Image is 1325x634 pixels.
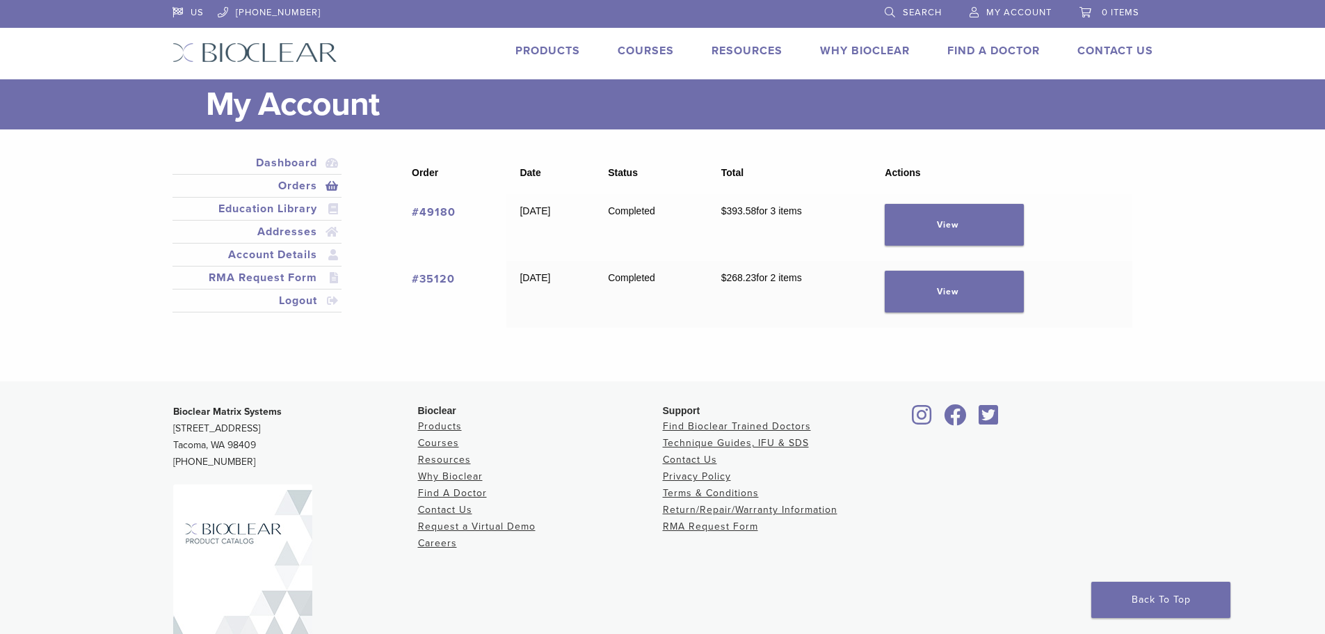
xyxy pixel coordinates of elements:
[412,167,438,178] span: Order
[418,470,483,482] a: Why Bioclear
[663,405,700,416] span: Support
[663,504,837,516] a: Return/Repair/Warranty Information
[418,420,462,432] a: Products
[712,44,782,58] a: Resources
[594,194,707,261] td: Completed
[663,420,811,432] a: Find Bioclear Trained Doctors
[721,205,727,216] span: $
[663,521,758,532] a: RMA Request Form
[885,271,1024,312] a: View order 35120
[663,454,717,466] a: Contact Us
[173,404,418,470] p: [STREET_ADDRESS] Tacoma, WA 98409 [PHONE_NUMBER]
[172,152,342,329] nav: Account pages
[707,261,872,328] td: for 2 items
[618,44,674,58] a: Courses
[515,44,580,58] a: Products
[418,537,457,549] a: Careers
[663,487,759,499] a: Terms & Conditions
[908,413,937,427] a: Bioclear
[172,42,337,63] img: Bioclear
[520,272,550,283] time: [DATE]
[418,504,472,516] a: Contact Us
[885,167,920,178] span: Actions
[721,205,757,216] span: 393.58
[721,272,757,283] span: 268.23
[175,223,339,240] a: Addresses
[520,167,540,178] span: Date
[947,44,1040,58] a: Find A Doctor
[1077,44,1153,58] a: Contact Us
[418,487,487,499] a: Find A Doctor
[175,246,339,263] a: Account Details
[663,470,731,482] a: Privacy Policy
[520,205,550,216] time: [DATE]
[412,205,456,219] a: View order number 49180
[820,44,910,58] a: Why Bioclear
[721,167,744,178] span: Total
[1091,582,1230,618] a: Back To Top
[175,177,339,194] a: Orders
[663,437,809,449] a: Technique Guides, IFU & SDS
[175,292,339,309] a: Logout
[885,204,1024,246] a: View order 49180
[175,200,339,217] a: Education Library
[903,7,942,18] span: Search
[418,454,471,466] a: Resources
[594,261,707,328] td: Completed
[974,413,1004,427] a: Bioclear
[721,272,727,283] span: $
[418,437,459,449] a: Courses
[940,413,972,427] a: Bioclear
[1102,7,1139,18] span: 0 items
[707,194,872,261] td: for 3 items
[608,167,638,178] span: Status
[412,272,455,286] a: View order number 35120
[175,269,339,286] a: RMA Request Form
[175,154,339,171] a: Dashboard
[418,405,456,416] span: Bioclear
[206,79,1153,129] h1: My Account
[173,406,282,418] strong: Bioclear Matrix Systems
[418,521,536,532] a: Request a Virtual Demo
[986,7,1052,18] span: My Account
